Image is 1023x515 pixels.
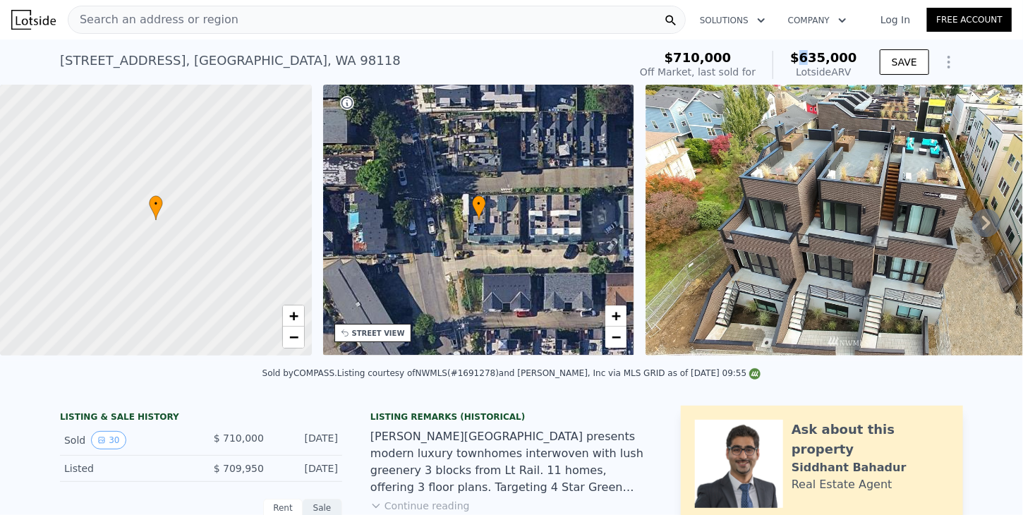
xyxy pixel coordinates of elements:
[289,328,298,346] span: −
[214,432,264,444] span: $ 710,000
[935,48,963,76] button: Show Options
[864,13,927,27] a: Log In
[149,198,163,210] span: •
[275,431,338,449] div: [DATE]
[612,307,621,325] span: +
[352,328,405,339] div: STREET VIEW
[472,195,486,220] div: •
[605,305,626,327] a: Zoom in
[262,368,337,378] div: Sold by COMPASS .
[68,11,238,28] span: Search an address or region
[275,461,338,475] div: [DATE]
[64,461,190,475] div: Listed
[370,499,470,513] button: Continue reading
[64,431,190,449] div: Sold
[777,8,858,33] button: Company
[60,51,401,71] div: [STREET_ADDRESS] , [GEOGRAPHIC_DATA] , WA 98118
[790,50,857,65] span: $635,000
[665,50,732,65] span: $710,000
[792,459,907,476] div: Siddhant Bahadur
[749,368,761,380] img: NWMLS Logo
[880,49,929,75] button: SAVE
[149,195,163,220] div: •
[91,431,126,449] button: View historical data
[11,10,56,30] img: Lotside
[612,328,621,346] span: −
[337,368,761,378] div: Listing courtesy of NWMLS (#1691278) and [PERSON_NAME], Inc via MLS GRID as of [DATE] 09:55
[927,8,1012,32] a: Free Account
[792,476,892,493] div: Real Estate Agent
[472,198,486,210] span: •
[792,420,949,459] div: Ask about this property
[790,65,857,79] div: Lotside ARV
[605,327,626,348] a: Zoom out
[283,305,304,327] a: Zoom in
[289,307,298,325] span: +
[370,411,653,423] div: Listing Remarks (Historical)
[370,428,653,496] div: [PERSON_NAME][GEOGRAPHIC_DATA] presents modern luxury townhomes interwoven with lush greenery 3 b...
[689,8,777,33] button: Solutions
[60,411,342,425] div: LISTING & SALE HISTORY
[214,463,264,474] span: $ 709,950
[640,65,756,79] div: Off Market, last sold for
[283,327,304,348] a: Zoom out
